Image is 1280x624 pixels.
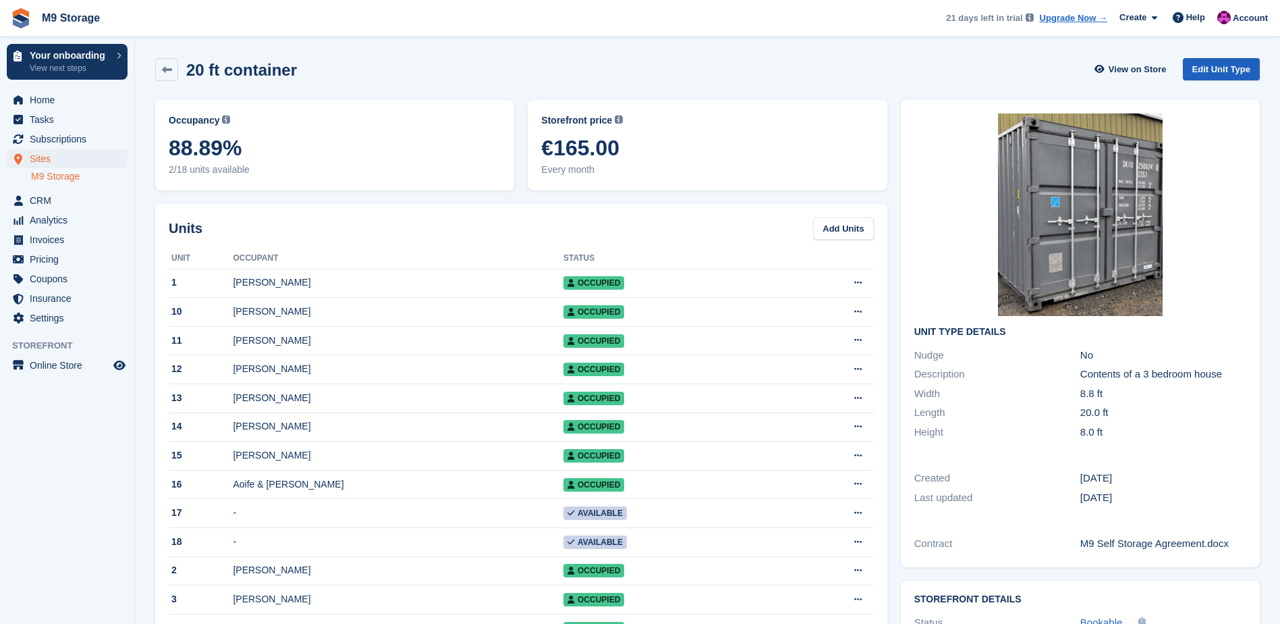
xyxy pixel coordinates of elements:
[233,499,563,528] td: -
[914,405,1080,421] div: Length
[169,419,233,434] div: 14
[31,170,128,183] a: M9 Storage
[541,163,873,177] span: Every month
[813,217,873,240] a: Add Units
[169,113,219,128] span: Occupancy
[998,113,1163,316] img: GREY%20CONTAINER.png
[30,110,111,129] span: Tasks
[169,391,233,405] div: 13
[30,211,111,230] span: Analytics
[169,506,233,520] div: 17
[169,477,233,492] div: 16
[186,61,297,79] h2: 20 ft container
[914,425,1080,440] div: Height
[233,305,563,319] div: [PERSON_NAME]
[169,136,501,160] span: 88.89%
[30,51,110,60] p: Your onboarding
[914,386,1080,402] div: Width
[233,592,563,606] div: [PERSON_NAME]
[30,269,111,288] span: Coupons
[563,506,627,520] span: Available
[541,136,873,160] span: €165.00
[563,420,624,434] span: Occupied
[7,211,128,230] a: menu
[233,276,563,290] div: [PERSON_NAME]
[169,592,233,606] div: 3
[914,536,1080,552] div: Contract
[1080,490,1246,506] div: [DATE]
[233,448,563,463] div: [PERSON_NAME]
[169,334,233,348] div: 11
[233,391,563,405] div: [PERSON_NAME]
[1119,11,1146,24] span: Create
[30,62,110,74] p: View next steps
[11,8,31,28] img: stora-icon-8386f47178a22dfd0bd8f6a31ec36ba5ce8667c1dd55bd0f319d3a0aa187defe.svg
[563,276,624,290] span: Occupied
[233,419,563,434] div: [PERSON_NAME]
[12,339,134,353] span: Storefront
[1080,536,1246,552] div: M9 Self Storage Agreement.docx
[7,110,128,129] a: menu
[615,115,623,124] img: icon-info-grey-7440780725fd019a000dd9b08b2336e03edf1995a4989e88bcd33f0948082b44.svg
[30,289,111,308] span: Insurance
[563,536,627,549] span: Available
[914,348,1080,363] div: Nudge
[563,334,624,348] span: Occupied
[169,305,233,319] div: 10
[7,90,128,109] a: menu
[30,309,111,328] span: Settings
[7,130,128,149] a: menu
[30,230,111,249] span: Invoices
[233,477,563,492] div: Aoife & [PERSON_NAME]
[233,563,563,577] div: [PERSON_NAME]
[1233,11,1268,25] span: Account
[1080,471,1246,486] div: [DATE]
[7,44,128,80] a: Your onboarding View next steps
[169,163,501,177] span: 2/18 units available
[233,362,563,376] div: [PERSON_NAME]
[563,392,624,405] span: Occupied
[30,130,111,149] span: Subscriptions
[1080,425,1246,440] div: 8.0 ft
[1093,58,1172,80] a: View on Store
[233,528,563,557] td: -
[36,7,105,29] a: M9 Storage
[7,356,128,375] a: menu
[30,356,111,375] span: Online Store
[563,478,624,492] span: Occupied
[7,309,128,328] a: menu
[30,250,111,269] span: Pricing
[914,471,1080,486] div: Created
[7,269,128,288] a: menu
[1080,348,1246,363] div: No
[233,248,563,269] th: Occupant
[169,362,233,376] div: 12
[563,363,624,376] span: Occupied
[169,535,233,549] div: 18
[563,305,624,319] span: Occupied
[946,11,1022,25] span: 21 days left in trial
[169,276,233,290] div: 1
[1040,11,1107,25] a: Upgrade Now →
[1109,63,1167,76] span: View on Store
[169,563,233,577] div: 2
[222,115,230,124] img: icon-info-grey-7440780725fd019a000dd9b08b2336e03edf1995a4989e88bcd33f0948082b44.svg
[914,327,1246,338] h2: Unit Type details
[7,289,128,308] a: menu
[1080,386,1246,402] div: 8.8 ft
[563,248,789,269] th: Status
[914,490,1080,506] div: Last updated
[30,149,111,168] span: Sites
[169,248,233,269] th: Unit
[7,149,128,168] a: menu
[7,250,128,269] a: menu
[1026,14,1034,22] img: icon-info-grey-7440780725fd019a000dd9b08b2336e03edf1995a4989e88bcd33f0948082b44.svg
[1186,11,1205,24] span: Help
[563,449,624,463] span: Occupied
[1183,58,1260,80] a: Edit Unit Type
[30,90,111,109] span: Home
[169,218,202,238] h2: Units
[1217,11,1231,24] img: John Doyle
[233,334,563,348] div: [PERSON_NAME]
[541,113,612,128] span: Storefront price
